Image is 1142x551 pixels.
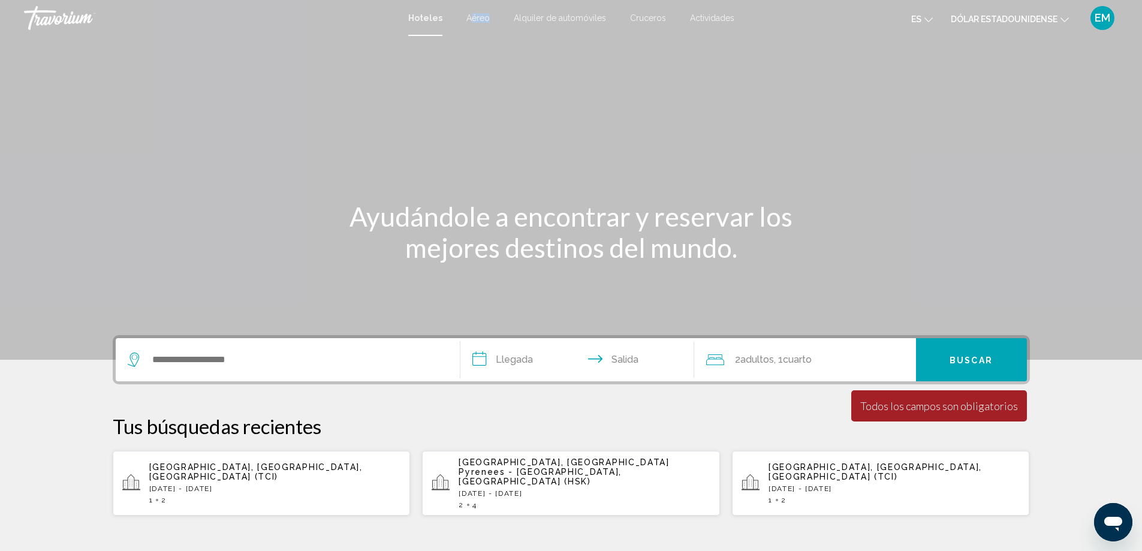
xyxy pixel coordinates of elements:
button: Viajeros: 2 adultos, 0 niños [694,338,916,381]
a: Hoteles [408,13,442,23]
font: Buscar [950,356,993,365]
span: 2 [781,496,787,504]
span: [GEOGRAPHIC_DATA], [GEOGRAPHIC_DATA] Pyrenees - [GEOGRAPHIC_DATA], [GEOGRAPHIC_DATA] (HSK) [459,457,669,486]
div: Todos los campos son obligatorios [860,399,1018,413]
font: , 1 [774,354,783,365]
button: Fechas de entrada y salida [460,338,694,381]
span: 4 [472,501,477,509]
span: [GEOGRAPHIC_DATA], [GEOGRAPHIC_DATA], [GEOGRAPHIC_DATA] (TCI) [149,462,363,481]
font: EM [1095,11,1110,24]
button: [GEOGRAPHIC_DATA], [GEOGRAPHIC_DATA], [GEOGRAPHIC_DATA] (TCI)[DATE] - [DATE]12 [113,450,411,516]
font: es [911,14,921,24]
button: Buscar [916,338,1027,381]
span: 1 [149,496,153,504]
button: Cambiar idioma [911,10,933,28]
p: Tus búsquedas recientes [113,414,1030,438]
span: 2 [459,501,464,509]
p: [DATE] - [DATE] [459,489,710,498]
button: Cambiar moneda [951,10,1069,28]
a: Cruceros [630,13,666,23]
font: 2 [735,354,740,365]
span: 2 [161,496,167,504]
a: Travorium [24,6,396,30]
font: Cuarto [783,354,812,365]
a: Aéreo [466,13,490,23]
div: Widget de búsqueda [116,338,1027,381]
p: [DATE] - [DATE] [769,484,1020,493]
button: [GEOGRAPHIC_DATA], [GEOGRAPHIC_DATA], [GEOGRAPHIC_DATA] (TCI)[DATE] - [DATE]12 [732,450,1030,516]
span: 1 [769,496,773,504]
iframe: Botón para iniciar la ventana de mensajería [1094,503,1132,541]
p: [DATE] - [DATE] [149,484,401,493]
font: Ayudándole a encontrar y reservar los mejores destinos del mundo. [349,201,793,263]
a: Actividades [690,13,734,23]
font: adultos [740,354,774,365]
a: Alquiler de automóviles [514,13,606,23]
span: [GEOGRAPHIC_DATA], [GEOGRAPHIC_DATA], [GEOGRAPHIC_DATA] (TCI) [769,462,982,481]
button: [GEOGRAPHIC_DATA], [GEOGRAPHIC_DATA] Pyrenees - [GEOGRAPHIC_DATA], [GEOGRAPHIC_DATA] (HSK)[DATE] ... [422,450,720,516]
button: Menú de usuario [1087,5,1118,31]
font: Dólar estadounidense [951,14,1057,24]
